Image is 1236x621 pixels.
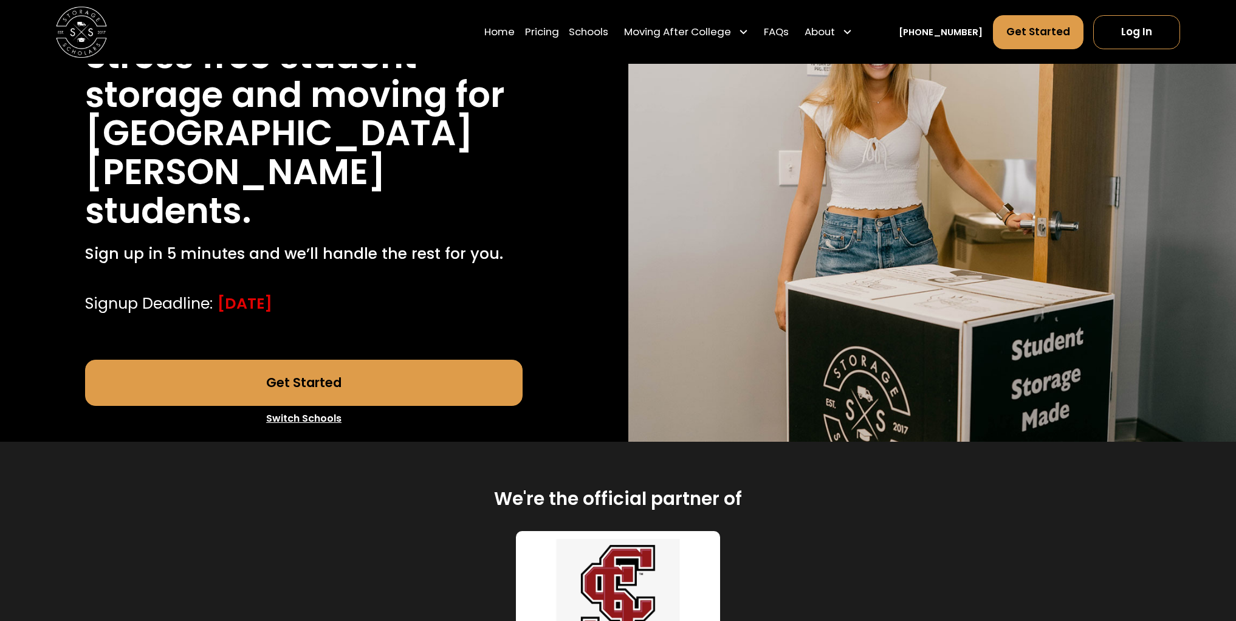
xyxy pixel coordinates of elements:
div: [DATE] [218,292,272,315]
h1: Stress free student storage and moving for [85,36,523,114]
div: About [805,24,835,39]
p: Sign up in 5 minutes and we’ll handle the rest for you. [85,242,503,266]
a: Schools [569,14,608,50]
a: [PHONE_NUMBER] [899,26,983,39]
a: Switch Schools [85,406,523,431]
a: Log In [1093,15,1180,49]
a: Home [484,14,515,50]
h1: [GEOGRAPHIC_DATA][PERSON_NAME] [85,114,523,191]
a: Get Started [993,15,1083,49]
a: Pricing [525,14,559,50]
div: Signup Deadline: [85,292,213,315]
div: Moving After College [619,14,754,50]
div: Moving After College [624,24,731,39]
h2: We're the official partner of [494,487,742,510]
img: Storage Scholars main logo [56,7,107,58]
a: Get Started [85,360,523,406]
h1: students. [85,191,252,230]
div: About [799,14,857,50]
a: FAQs [764,14,789,50]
